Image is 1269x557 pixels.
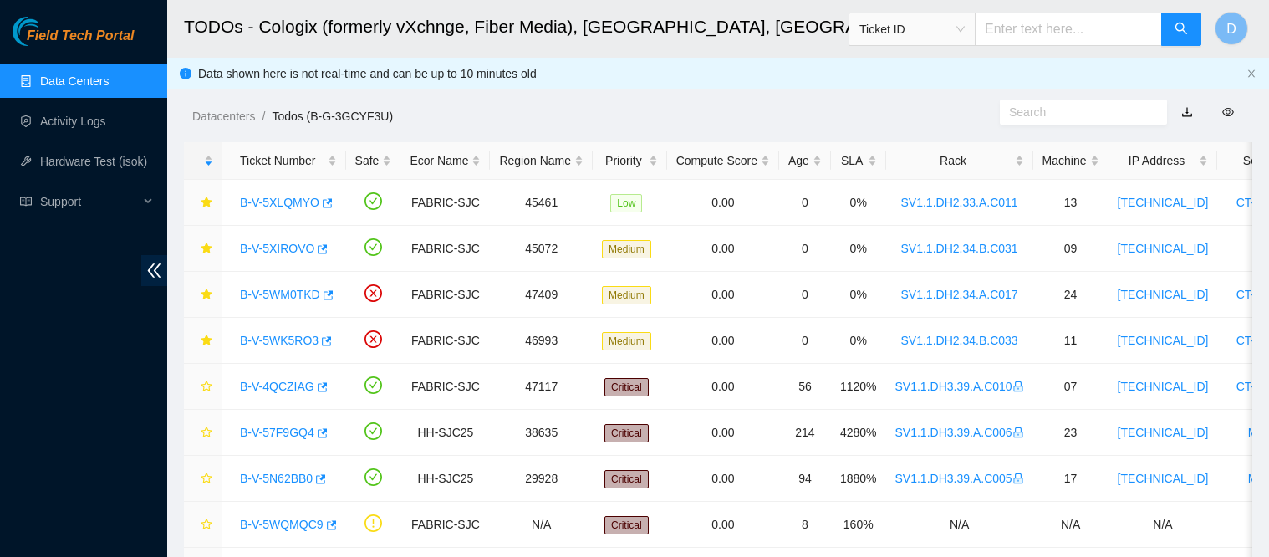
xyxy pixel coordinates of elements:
[610,194,642,212] span: Low
[667,318,779,364] td: 0.00
[779,410,831,456] td: 214
[240,518,324,531] a: B-V-5WQMQC9
[779,180,831,226] td: 0
[667,272,779,318] td: 0.00
[364,284,382,302] span: close-circle
[400,502,490,548] td: FABRIC-SJC
[667,456,779,502] td: 0.00
[40,155,147,168] a: Hardware Test (isok)
[604,424,649,442] span: Critical
[364,422,382,440] span: check-circle
[1118,242,1209,255] a: [TECHNICAL_ID]
[364,468,382,486] span: check-circle
[604,516,649,534] span: Critical
[400,456,490,502] td: HH-SJC25
[1161,13,1201,46] button: search
[602,286,651,304] span: Medium
[831,318,886,364] td: 0%
[201,197,212,210] span: star
[901,288,1018,301] a: SV1.1.DH2.34.A.C017
[1033,364,1108,410] td: 07
[490,180,593,226] td: 45461
[1246,69,1256,79] button: close
[1175,22,1188,38] span: search
[240,288,320,301] a: B-V-5WM0TKD
[831,456,886,502] td: 1880%
[201,427,212,440] span: star
[1033,318,1108,364] td: 11
[27,28,134,44] span: Field Tech Portal
[604,470,649,488] span: Critical
[262,110,265,123] span: /
[364,514,382,532] span: exclamation-circle
[490,272,593,318] td: 47409
[193,511,213,538] button: star
[779,318,831,364] td: 0
[201,243,212,256] span: star
[1118,380,1209,393] a: [TECHNICAL_ID]
[490,318,593,364] td: 46993
[1033,272,1108,318] td: 24
[602,240,651,258] span: Medium
[192,110,255,123] a: Datacenters
[1118,334,1209,347] a: [TECHNICAL_ID]
[1118,426,1209,439] a: [TECHNICAL_ID]
[240,334,319,347] a: B-V-5WK5RO3
[240,380,314,393] a: B-V-4QCZIAG
[831,272,886,318] td: 0%
[667,410,779,456] td: 0.00
[201,289,212,302] span: star
[490,410,593,456] td: 38635
[1169,99,1205,125] button: download
[1108,502,1218,548] td: N/A
[201,335,212,348] span: star
[201,381,212,394] span: star
[831,180,886,226] td: 0%
[240,426,314,439] a: B-V-57F9GQ4
[13,30,134,52] a: Akamai TechnologiesField Tech Portal
[779,502,831,548] td: 8
[1012,381,1024,392] span: lock
[1033,180,1108,226] td: 13
[901,242,1018,255] a: SV1.1.DH2.34.B.C031
[240,242,314,255] a: B-V-5XIROVO
[602,332,651,350] span: Medium
[831,226,886,272] td: 0%
[400,226,490,272] td: FABRIC-SJC
[240,472,313,485] a: B-V-5N62BB0
[490,456,593,502] td: 29928
[490,364,593,410] td: 47117
[490,226,593,272] td: 45072
[779,364,831,410] td: 56
[201,473,212,486] span: star
[400,180,490,226] td: FABRIC-SJC
[490,502,593,548] td: N/A
[1033,226,1108,272] td: 09
[831,502,886,548] td: 160%
[141,255,167,286] span: double-left
[886,502,1033,548] td: N/A
[667,226,779,272] td: 0.00
[364,330,382,348] span: close-circle
[901,334,1018,347] a: SV1.1.DH2.34.B.C033
[1012,473,1024,484] span: lock
[193,281,213,308] button: star
[667,502,779,548] td: 0.00
[400,272,490,318] td: FABRIC-SJC
[1118,472,1209,485] a: [TECHNICAL_ID]
[193,327,213,354] button: star
[193,235,213,262] button: star
[400,410,490,456] td: HH-SJC25
[272,110,393,123] a: Todos (B-G-3GCYF3U)
[40,74,109,88] a: Data Centers
[400,318,490,364] td: FABRIC-SJC
[364,376,382,394] span: check-circle
[895,380,1024,393] a: SV1.1.DH3.39.A.C010lock
[20,196,32,207] span: read
[193,373,213,400] button: star
[193,465,213,492] button: star
[240,196,319,209] a: B-V-5XLQMYO
[859,17,965,42] span: Ticket ID
[193,189,213,216] button: star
